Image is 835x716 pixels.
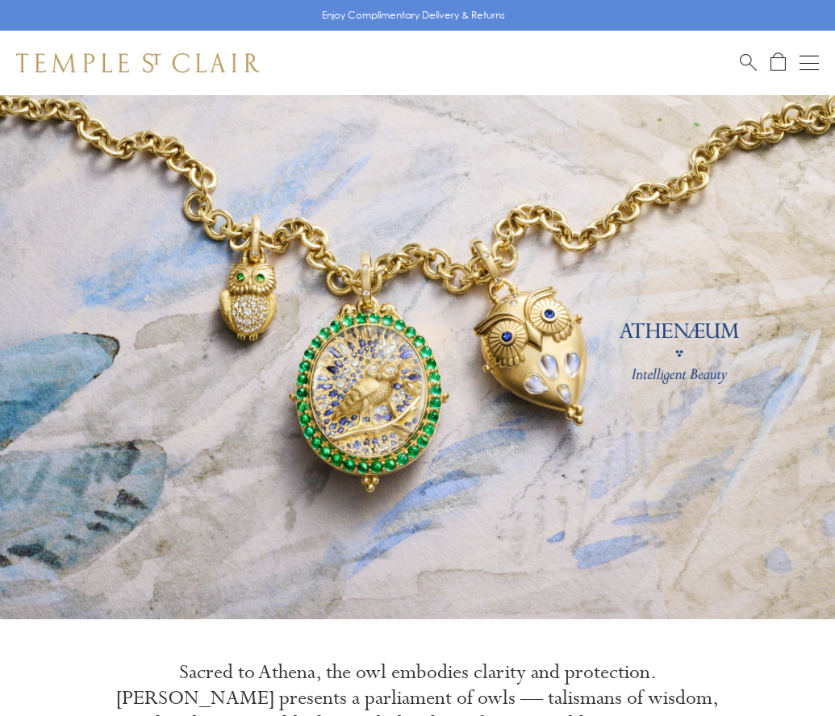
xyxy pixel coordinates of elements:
a: Open Shopping Bag [770,52,786,73]
p: Enjoy Complimentary Delivery & Returns [322,7,505,23]
a: Search [740,52,757,73]
img: Temple St. Clair [16,53,260,73]
button: Open navigation [800,53,819,73]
